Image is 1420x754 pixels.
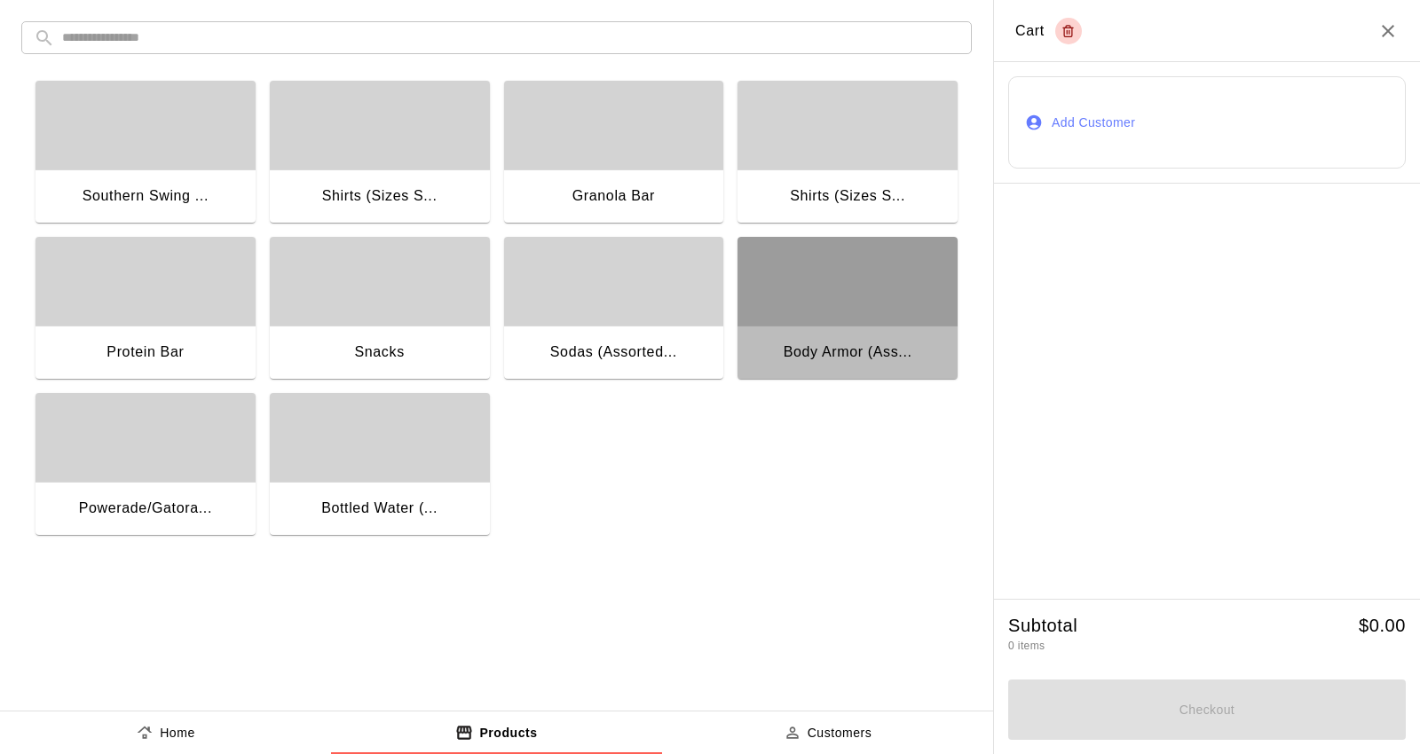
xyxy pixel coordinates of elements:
[504,81,724,226] button: Granola Bar
[1008,614,1077,638] h5: Subtotal
[321,497,438,520] div: Bottled Water (...
[35,393,256,538] button: Powerade/Gatora...
[808,724,872,742] p: Customers
[1055,18,1082,44] button: Empty cart
[1377,20,1399,42] button: Close
[79,497,212,520] div: Powerade/Gatora...
[550,341,677,364] div: Sodas (Assorted...
[479,724,537,742] p: Products
[1359,614,1406,638] h5: $ 0.00
[322,185,438,208] div: Shirts (Sizes S...
[738,81,958,226] button: Shirts (Sizes S...
[1015,18,1082,44] div: Cart
[160,724,195,742] p: Home
[504,237,724,382] button: Sodas (Assorted...
[83,185,209,208] div: Southern Swing ...
[572,185,655,208] div: Granola Bar
[106,341,184,364] div: Protein Bar
[1008,76,1406,168] button: Add Customer
[270,81,490,226] button: Shirts (Sizes S...
[35,81,256,226] button: Southern Swing ...
[784,341,912,364] div: Body Armor (Ass...
[35,237,256,382] button: Protein Bar
[1008,640,1045,652] span: 0 items
[738,237,958,382] button: Body Armor (Ass...
[354,341,404,364] div: Snacks
[790,185,905,208] div: Shirts (Sizes S...
[270,393,490,538] button: Bottled Water (...
[270,237,490,382] button: Snacks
